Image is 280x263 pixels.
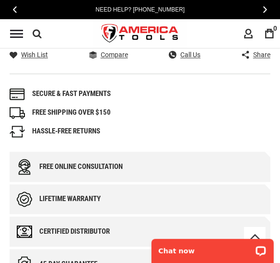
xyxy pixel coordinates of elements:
div: FREE SHIPPING OVER $150 [32,108,111,118]
span: Next [263,6,267,13]
a: store logo [93,16,187,52]
div: Menu [10,30,23,38]
div: HASSLE-FREE RETURNS [32,127,100,137]
img: America Tools [93,16,187,52]
img: shipping [10,108,25,119]
img: payments [10,89,25,100]
a: Call Us [169,51,200,60]
div: Certified Distributor [39,228,110,236]
iframe: LiveChat chat widget [145,233,280,263]
div: Free online consultation [39,163,123,171]
span: 0 [273,24,277,32]
a: Need Help? [PHONE_NUMBER] [93,5,187,14]
div: Secure & fast payments [32,89,111,99]
a: Compare [89,51,128,60]
span: Wish List [21,52,48,59]
a: 0 [260,24,279,43]
a: Wish List [10,51,48,60]
span: Compare [101,52,128,59]
img: returns [10,126,25,138]
div: Lifetime warranty [39,195,101,203]
span: Share [253,52,270,59]
span: Call Us [180,52,200,59]
span: Previous [13,6,17,13]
